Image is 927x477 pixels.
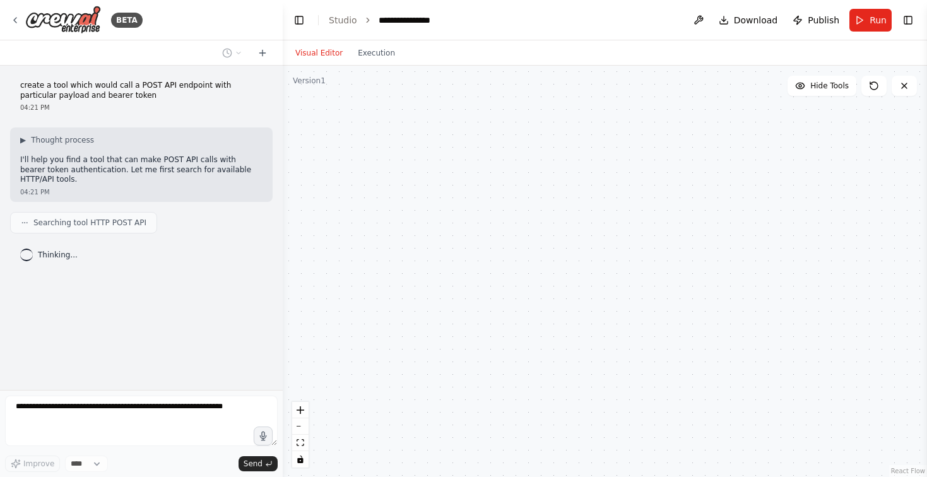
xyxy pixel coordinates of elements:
[292,402,309,418] button: zoom in
[25,6,101,34] img: Logo
[288,45,350,61] button: Visual Editor
[290,11,308,29] button: Hide left sidebar
[244,459,263,469] span: Send
[20,135,94,145] button: ▶Thought process
[20,81,263,100] p: create a tool which would call a POST API endpoint with particular payload and bearer token
[5,456,60,472] button: Improve
[252,45,273,61] button: Start a new chat
[899,11,917,29] button: Show right sidebar
[329,15,357,25] a: Studio
[788,76,856,96] button: Hide Tools
[788,9,844,32] button: Publish
[239,456,278,471] button: Send
[23,459,54,469] span: Improve
[292,435,309,451] button: fit view
[38,250,78,260] span: Thinking...
[254,427,273,445] button: Click to speak your automation idea
[31,135,94,145] span: Thought process
[20,187,263,197] div: 04:21 PM
[808,14,839,26] span: Publish
[217,45,247,61] button: Switch to previous chat
[20,155,263,185] p: I'll help you find a tool that can make POST API calls with bearer token authentication. Let me f...
[292,402,309,468] div: React Flow controls
[329,14,444,26] nav: breadcrumb
[292,451,309,468] button: toggle interactivity
[292,418,309,435] button: zoom out
[350,45,403,61] button: Execution
[714,9,783,32] button: Download
[891,468,925,474] a: React Flow attribution
[810,81,849,91] span: Hide Tools
[849,9,892,32] button: Run
[20,135,26,145] span: ▶
[20,103,263,112] div: 04:21 PM
[870,14,887,26] span: Run
[293,76,326,86] div: Version 1
[734,14,778,26] span: Download
[33,218,146,228] span: Searching tool HTTP POST API
[111,13,143,28] div: BETA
